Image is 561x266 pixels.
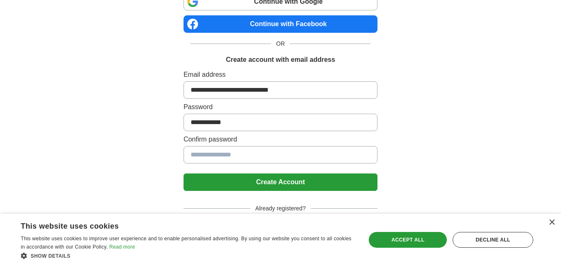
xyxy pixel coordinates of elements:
[21,251,356,260] div: Show details
[453,232,533,248] div: Decline all
[549,220,555,226] div: Close
[271,39,290,48] span: OR
[31,253,71,259] span: Show details
[184,134,377,144] label: Confirm password
[21,219,335,231] div: This website uses cookies
[184,173,377,191] button: Create Account
[184,102,377,112] label: Password
[109,244,135,250] a: Read more, opens a new window
[184,70,377,80] label: Email address
[369,232,447,248] div: Accept all
[226,55,335,65] h1: Create account with email address
[250,204,311,213] span: Already registered?
[184,15,377,33] a: Continue with Facebook
[21,236,351,250] span: This website uses cookies to improve user experience and to enable personalised advertising. By u...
